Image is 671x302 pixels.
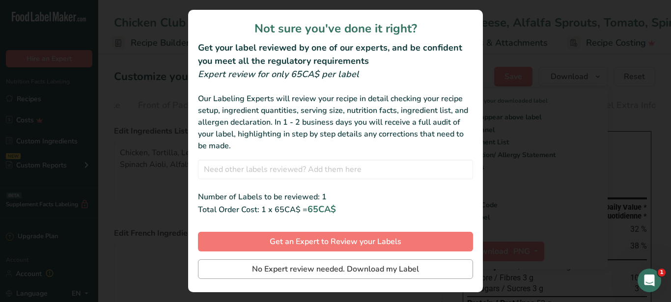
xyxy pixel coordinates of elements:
[658,269,666,276] span: 1
[270,236,401,247] span: Get an Expert to Review your Labels
[198,93,473,152] div: Our Labeling Experts will review your recipe in detail checking your recipe setup, ingredient qua...
[198,160,473,179] input: Need other labels reviewed? Add them here
[252,263,419,275] span: No Expert review needed. Download my Label
[198,41,473,68] h2: Get your label reviewed by one of our experts, and be confident you meet all the regulatory requi...
[638,269,661,292] iframe: Intercom live chat
[198,20,473,37] h1: Not sure you've done it right?
[308,203,336,215] span: 65CA$
[198,259,473,279] button: No Expert review needed. Download my Label
[198,203,473,216] div: Total Order Cost: 1 x 65CA$ =
[198,191,473,203] div: Number of Labels to be reviewed: 1
[198,232,473,251] button: Get an Expert to Review your Labels
[198,68,473,81] div: Expert review for only 65CA$ per label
